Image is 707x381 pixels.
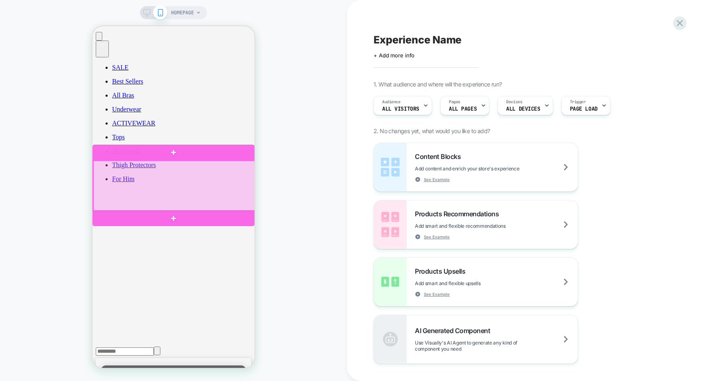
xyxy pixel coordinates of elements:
[506,99,522,105] span: Devices
[61,320,68,329] button: Clear search
[382,99,401,105] span: Audience
[374,52,414,59] span: + Add more info
[424,177,450,182] span: See Example
[3,321,61,329] input: Search here
[20,52,159,59] a: Best Sellers
[415,267,469,275] span: Products Upsells
[415,166,560,172] span: Add content and enrich your store's experience
[415,223,547,229] span: Add smart and flexible recommendations
[506,106,540,112] span: ALL DEVICES
[20,107,159,115] a: Tops
[20,79,159,87] a: Underwear
[415,327,494,335] span: AI Generated Component
[424,291,450,297] span: See Example
[570,106,598,112] span: Page Load
[20,38,159,45] a: SALE
[424,234,450,240] span: See Example
[92,26,254,368] iframe: To enrich screen reader interactions, please activate Accessibility in Grammarly extension settings
[171,6,194,19] span: HOMEPAGE
[449,106,477,112] span: ALL PAGES
[382,106,419,112] span: All Visitors
[7,16,13,22] div: 7
[3,14,16,31] button: Open cart
[415,340,578,352] span: Use Visually's AI Agent to generate any kind of component you need
[415,152,465,161] span: Content Blocks
[20,93,159,101] a: ACTIVEWEAR
[3,6,10,14] button: Open search
[415,280,521,286] span: Add smart and flexible upsells
[449,99,460,105] span: Pages
[374,127,490,134] span: 2. No changes yet, what would you like to add?
[415,210,503,218] span: Products Recommendations
[570,99,586,105] span: Trigger
[20,66,159,73] a: All Bras
[374,81,502,88] span: 1. What audience and where will the experience run?
[374,34,462,46] span: Experience Name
